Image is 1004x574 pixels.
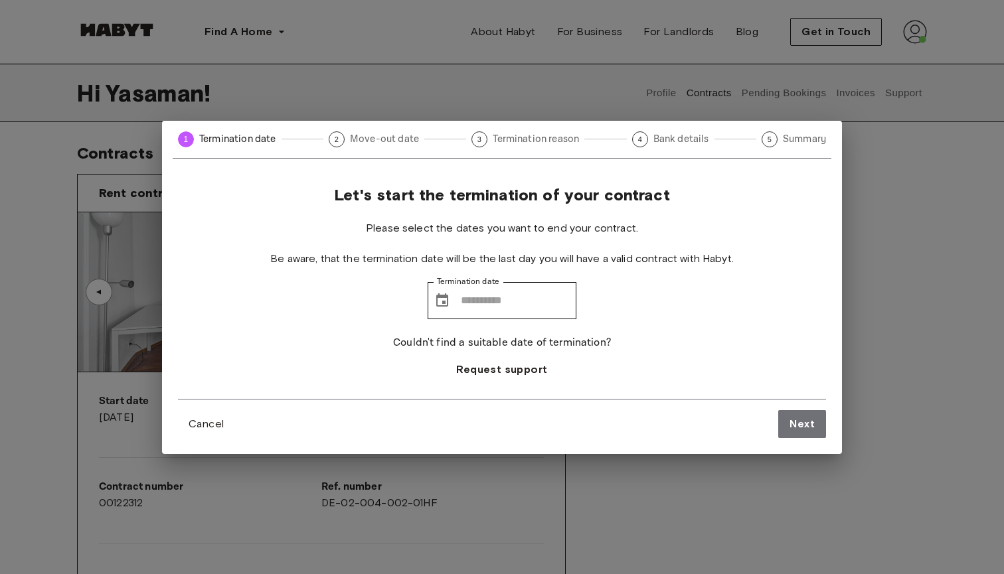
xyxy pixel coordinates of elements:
span: Cancel [189,416,224,432]
text: 2 [335,135,339,143]
span: Please select the dates you want to end your contract. [366,221,638,236]
text: 5 [768,135,772,143]
text: 4 [637,135,641,143]
label: Termination date [437,276,499,287]
p: Couldn't find a suitable date of termination? [393,335,611,351]
text: 1 [184,135,189,144]
button: Request support [446,356,558,383]
button: Cancel [178,411,234,437]
text: 3 [477,135,481,143]
span: Request support [456,362,547,378]
span: Let's start the termination of your contract [334,185,670,205]
span: Move-out date [350,132,419,146]
span: Bank details [653,132,709,146]
span: Be aware, that the termination date will be the last day you will have a valid contract with Habyt. [270,251,734,266]
span: Termination date [199,132,276,146]
span: Summary [783,132,826,146]
span: Termination reason [493,132,579,146]
button: Choose date [429,287,456,314]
